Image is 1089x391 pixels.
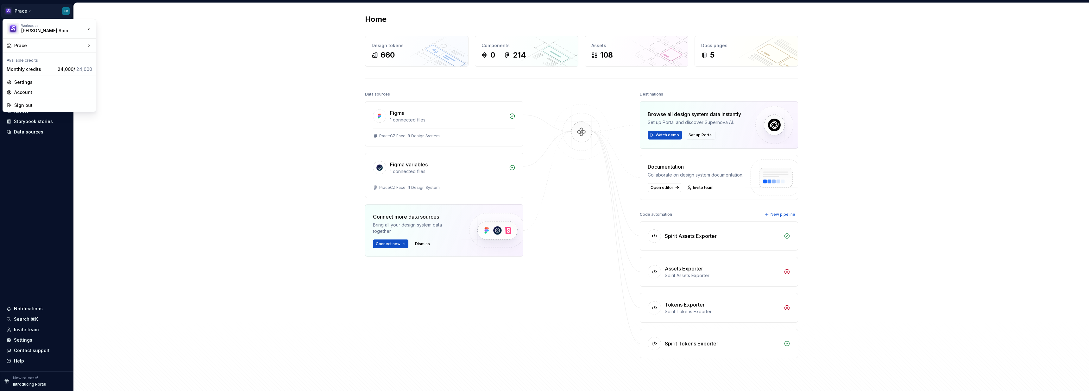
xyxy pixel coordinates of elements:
div: Account [14,89,92,96]
div: Available credits [4,54,95,64]
div: Settings [14,79,92,85]
span: 24,000 [76,66,92,72]
span: 24,000 / [58,66,92,72]
div: Prace [14,42,86,49]
div: Workspace [21,24,86,28]
div: [PERSON_NAME] Spirit [21,28,75,34]
div: Monthly credits [7,66,55,72]
img: 63932fde-23f0-455f-9474-7c6a8a4930cd.png [7,23,19,34]
div: Sign out [14,102,92,109]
